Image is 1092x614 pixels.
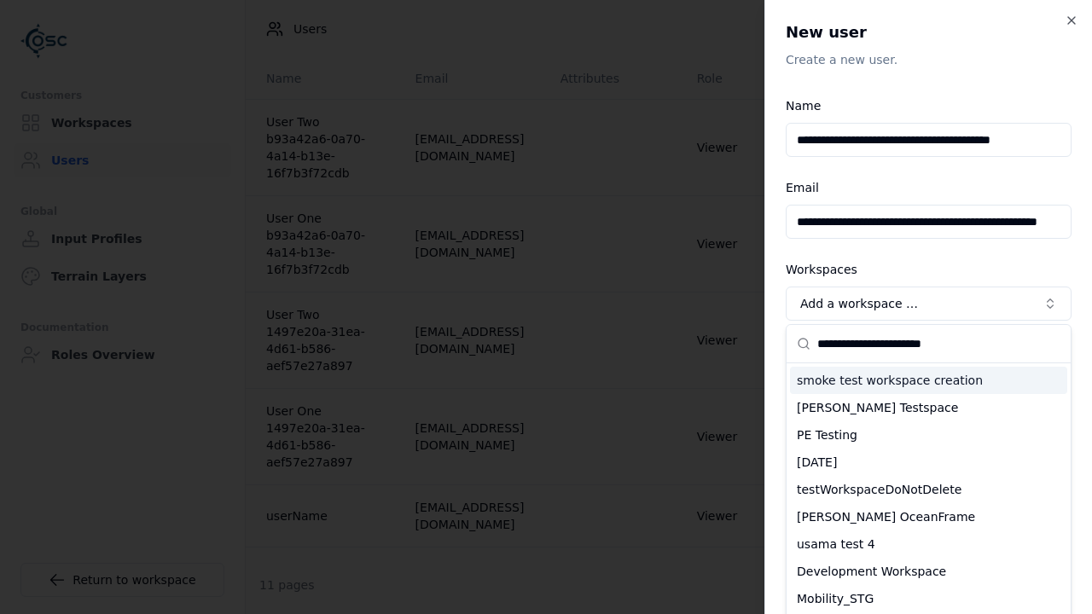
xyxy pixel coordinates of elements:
div: Development Workspace [790,558,1067,585]
div: Mobility_STG [790,585,1067,612]
div: [PERSON_NAME] Testspace [790,394,1067,421]
div: testWorkspaceDoNotDelete [790,476,1067,503]
div: usama test 4 [790,530,1067,558]
div: PE Testing [790,421,1067,449]
div: smoke test workspace creation [790,367,1067,394]
div: [PERSON_NAME] OceanFrame [790,503,1067,530]
div: [DATE] [790,449,1067,476]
